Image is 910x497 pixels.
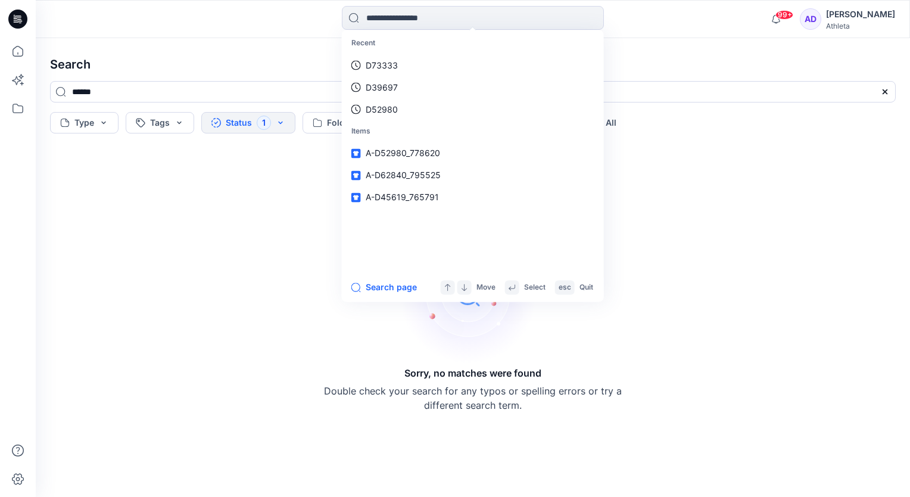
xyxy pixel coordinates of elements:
button: Tags [126,112,194,133]
p: Quit [579,281,593,294]
h5: Sorry, no matches were found [404,366,541,380]
span: 99+ [775,10,793,20]
a: D39697 [344,76,602,98]
span: A-D52980_778620 [366,148,440,159]
p: Move [476,281,495,294]
a: D52980 [344,98,602,120]
div: Athleta [826,21,895,30]
p: D73333 [366,59,398,72]
a: A-D52980_778620 [344,142,602,164]
button: Folder [303,112,378,133]
a: A-D45619_765791 [344,187,602,209]
div: AD [800,8,821,30]
p: Select [524,281,546,294]
p: Items [344,120,602,142]
p: D39697 [366,81,398,94]
button: Type [50,112,119,133]
span: A-D62840_795525 [366,170,441,181]
button: Search page [351,280,417,294]
p: Double check your search for any typos or spelling errors or try a different search term. [324,384,622,412]
button: Status1 [201,112,295,133]
span: A-D45619_765791 [366,192,439,203]
a: A-D62840_795525 [344,164,602,187]
div: [PERSON_NAME] [826,7,895,21]
a: D73333 [344,54,602,76]
p: Recent [344,32,602,54]
p: esc [559,281,571,294]
h4: Search [40,48,905,81]
p: D52980 [366,103,398,116]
